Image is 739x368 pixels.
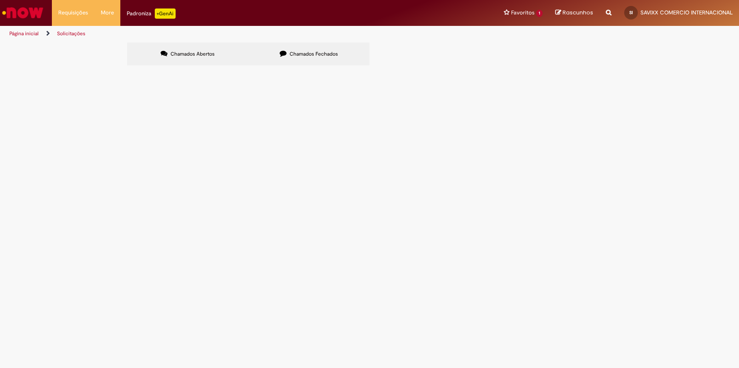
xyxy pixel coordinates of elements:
[511,8,534,17] span: Favoritos
[563,8,593,17] span: Rascunhos
[155,8,176,19] p: +GenAi
[629,10,633,15] span: SI
[290,51,338,57] span: Chamados Fechados
[58,8,88,17] span: Requisições
[640,9,733,16] span: SAVIXX COMERCIO INTERNACIONAL
[9,30,39,37] a: Página inicial
[555,9,593,17] a: Rascunhos
[6,26,486,42] ul: Trilhas de página
[101,8,114,17] span: More
[171,51,215,57] span: Chamados Abertos
[1,4,45,21] img: ServiceNow
[536,10,543,17] span: 1
[57,30,85,37] a: Solicitações
[127,8,176,19] div: Padroniza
